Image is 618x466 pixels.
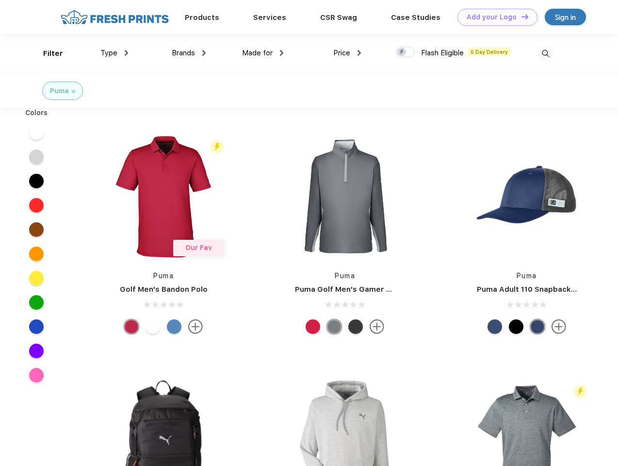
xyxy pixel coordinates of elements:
[333,49,350,57] span: Price
[320,13,357,22] a: CSR Swag
[306,319,320,334] div: Ski Patrol
[242,49,273,57] span: Made for
[125,50,128,56] img: dropdown.png
[50,86,69,96] div: Puma
[335,272,355,280] a: Puma
[99,132,228,261] img: func=resize&h=266
[462,132,591,261] img: func=resize&h=266
[488,319,502,334] div: Peacoat Qut Shd
[153,272,174,280] a: Puma
[72,90,75,93] img: filter_cancel.svg
[280,132,409,261] img: func=resize&h=266
[545,9,586,25] a: Sign in
[100,49,117,57] span: Type
[421,49,464,57] span: Flash Eligible
[552,319,566,334] img: more.svg
[521,14,528,19] img: DT
[509,319,523,334] div: Pma Blk Pma Blk
[295,285,448,294] a: Puma Golf Men's Gamer Golf Quarter-Zip
[43,48,63,59] div: Filter
[530,319,545,334] div: Peacoat with Qut Shd
[211,140,224,153] img: flash_active_toggle.svg
[574,385,587,398] img: flash_active_toggle.svg
[358,50,361,56] img: dropdown.png
[188,319,203,334] img: more.svg
[537,46,553,62] img: desktop_search.svg
[555,12,576,23] div: Sign in
[467,13,517,21] div: Add your Logo
[327,319,342,334] div: Quiet Shade
[167,319,181,334] div: Lake Blue
[253,13,286,22] a: Services
[120,285,208,294] a: Golf Men's Bandon Polo
[468,48,511,56] span: 5 Day Delivery
[146,319,160,334] div: Bright White
[185,244,212,251] span: Our Fav
[202,50,206,56] img: dropdown.png
[58,9,172,26] img: fo%20logo%202.webp
[124,319,139,334] div: Ski Patrol
[370,319,384,334] img: more.svg
[18,108,55,118] div: Colors
[172,49,195,57] span: Brands
[280,50,283,56] img: dropdown.png
[517,272,537,280] a: Puma
[348,319,363,334] div: Puma Black
[185,13,219,22] a: Products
